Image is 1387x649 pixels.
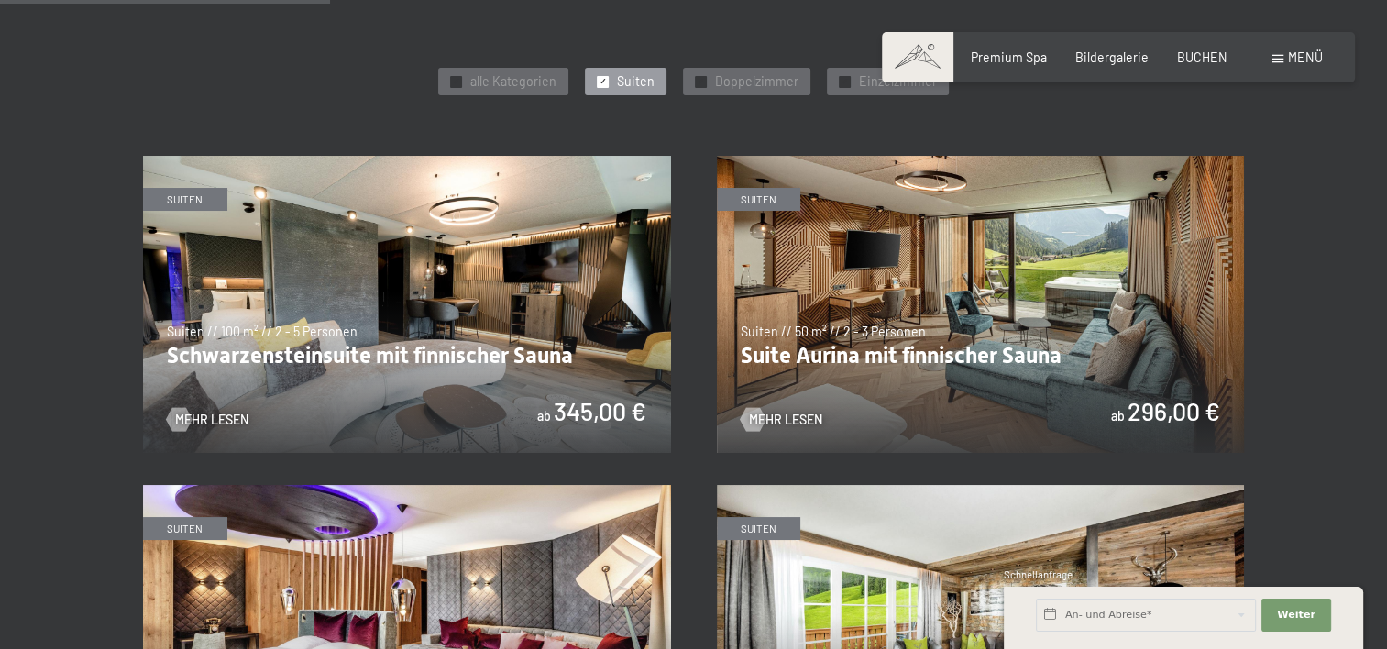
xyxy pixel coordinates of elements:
span: ✓ [698,76,705,87]
span: ✓ [600,76,607,87]
span: Suiten [617,72,655,91]
span: Mehr Lesen [749,411,822,429]
a: Chaletsuite mit Bio-Sauna [717,485,1245,495]
span: Mehr Lesen [175,411,248,429]
span: ✓ [842,76,849,87]
span: Weiter [1277,608,1315,622]
a: BUCHEN [1177,49,1227,65]
span: Doppelzimmer [715,72,798,91]
img: Schwarzensteinsuite mit finnischer Sauna [143,156,671,453]
span: Menü [1288,49,1323,65]
span: alle Kategorien [470,72,556,91]
a: Romantic Suite mit Bio-Sauna [143,485,671,495]
img: Suite Aurina mit finnischer Sauna [717,156,1245,453]
span: Schnellanfrage [1004,568,1073,580]
span: Einzelzimmer [859,72,937,91]
a: Suite Aurina mit finnischer Sauna [717,156,1245,166]
button: Weiter [1261,599,1331,632]
a: Schwarzensteinsuite mit finnischer Sauna [143,156,671,166]
a: Mehr Lesen [167,411,248,429]
a: Bildergalerie [1075,49,1149,65]
a: Premium Spa [971,49,1047,65]
a: Mehr Lesen [741,411,822,429]
span: ✓ [453,76,460,87]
